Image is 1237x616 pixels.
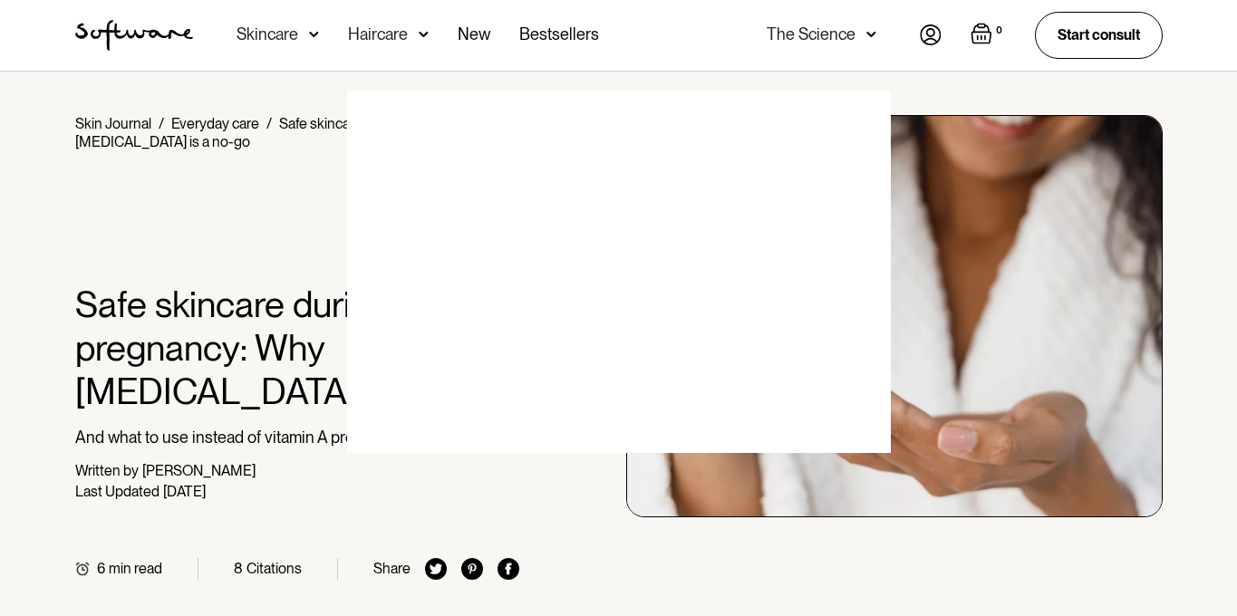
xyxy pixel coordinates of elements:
[498,558,519,580] img: facebook icon
[425,558,447,580] img: twitter icon
[97,560,105,577] div: 6
[971,23,1006,48] a: Open cart
[266,115,272,132] div: /
[767,25,855,43] div: The Science
[75,115,151,132] a: Skin Journal
[142,462,256,479] div: [PERSON_NAME]
[171,115,259,132] a: Everyday care
[75,462,139,479] div: Written by
[75,115,509,150] div: Safe skincare during pregnancy: Why [MEDICAL_DATA] is a no-go
[373,560,411,577] div: Share
[109,560,162,577] div: min read
[419,25,429,43] img: arrow down
[75,283,520,413] h1: Safe skincare during pregnancy: Why [MEDICAL_DATA] is a no-go
[75,20,193,51] a: home
[347,91,891,453] img: blank image
[75,483,159,500] div: Last Updated
[1035,12,1163,58] a: Start consult
[866,25,876,43] img: arrow down
[163,483,206,500] div: [DATE]
[461,558,483,580] img: pinterest icon
[348,25,408,43] div: Haircare
[246,560,302,577] div: Citations
[75,20,193,51] img: Software Logo
[159,115,164,132] div: /
[237,25,298,43] div: Skincare
[234,560,243,577] div: 8
[309,25,319,43] img: arrow down
[992,23,1006,39] div: 0
[75,428,520,448] p: And what to use instead of vitamin A products.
